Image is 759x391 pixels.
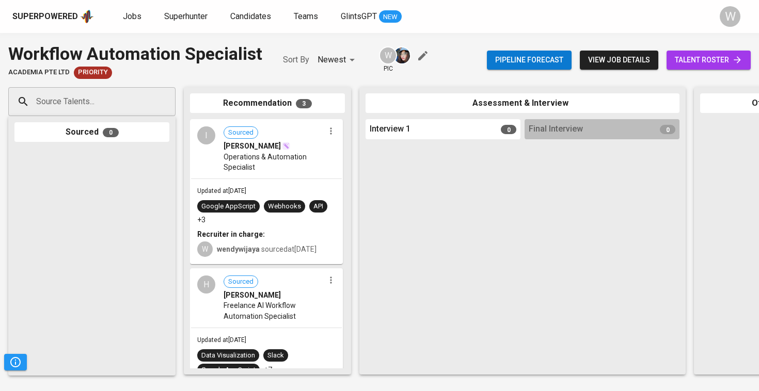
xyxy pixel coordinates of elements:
[8,41,262,67] div: Workflow Automation Specialist
[379,12,402,22] span: NEW
[190,93,345,113] div: Recommendation
[201,351,255,361] div: Data Visualization
[224,290,281,300] span: [PERSON_NAME]
[370,123,410,135] span: Interview 1
[230,11,271,21] span: Candidates
[720,6,740,27] div: W
[103,128,119,137] span: 0
[379,46,397,73] div: pic
[164,10,210,23] a: Superhunter
[197,275,215,294] div: H
[366,93,679,113] div: Assessment & Interview
[224,141,281,151] span: [PERSON_NAME]
[341,10,402,23] a: GlintsGPT NEW
[8,68,70,77] span: Academia Pte Ltd
[529,123,583,135] span: Final Interview
[197,230,265,238] b: Recruiter in charge:
[197,126,215,144] div: I
[74,67,112,79] div: New Job received from Demand Team
[675,54,742,67] span: talent roster
[12,9,94,24] a: Superpoweredapp logo
[318,51,358,70] div: Newest
[495,54,563,67] span: Pipeline forecast
[201,202,256,211] div: Google AppScript
[197,336,246,344] span: Updated at [DATE]
[264,365,272,375] p: +7
[197,187,246,194] span: Updated at [DATE]
[123,11,141,21] span: Jobs
[282,142,290,150] img: magic_wand.svg
[667,51,751,70] a: talent roster
[341,11,377,21] span: GlintsGPT
[190,119,343,264] div: ISourced[PERSON_NAME]Operations & Automation SpecialistUpdated at[DATE]Google AppScriptWebhooksAP...
[294,10,320,23] a: Teams
[164,11,208,21] span: Superhunter
[660,125,675,134] span: 0
[501,125,516,134] span: 0
[230,10,273,23] a: Candidates
[394,47,410,63] img: diazagista@glints.com
[313,202,323,211] div: API
[296,99,312,108] span: 3
[294,11,318,21] span: Teams
[224,128,258,138] span: Sourced
[224,152,324,172] span: Operations & Automation Specialist
[4,354,27,370] button: Pipeline Triggers
[201,365,256,375] div: Google AppScript
[197,241,213,257] div: W
[580,51,658,70] button: view job details
[12,11,78,23] div: Superpowered
[217,245,317,253] span: sourced at [DATE]
[318,54,346,66] p: Newest
[224,277,258,287] span: Sourced
[224,300,324,321] span: Freelance AI Workflow Automation Specialist
[268,202,301,211] div: Webhooks
[123,10,144,23] a: Jobs
[197,215,205,225] p: +3
[487,51,572,70] button: Pipeline forecast
[217,245,260,253] b: wendywijaya
[170,101,172,103] button: Open
[80,9,94,24] img: app logo
[14,122,169,142] div: Sourced
[379,46,397,64] div: W
[267,351,284,361] div: Slack
[74,68,112,77] span: Priority
[283,54,309,66] p: Sort By
[588,54,650,67] span: view job details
